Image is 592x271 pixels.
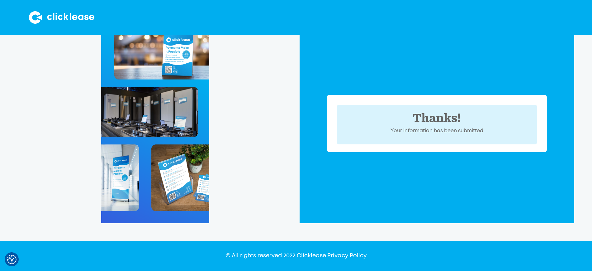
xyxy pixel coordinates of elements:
div: © All rights reserved 2022 Clicklease. [226,252,367,260]
div: Thanks! [347,115,527,122]
img: Revisit consent button [7,255,17,264]
img: Clicklease logo [29,11,94,24]
div: POP Form success [337,105,537,144]
button: Consent Preferences [7,255,17,264]
a: Privacy Policy [327,253,367,258]
div: Your information has been submitted [347,128,527,134]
